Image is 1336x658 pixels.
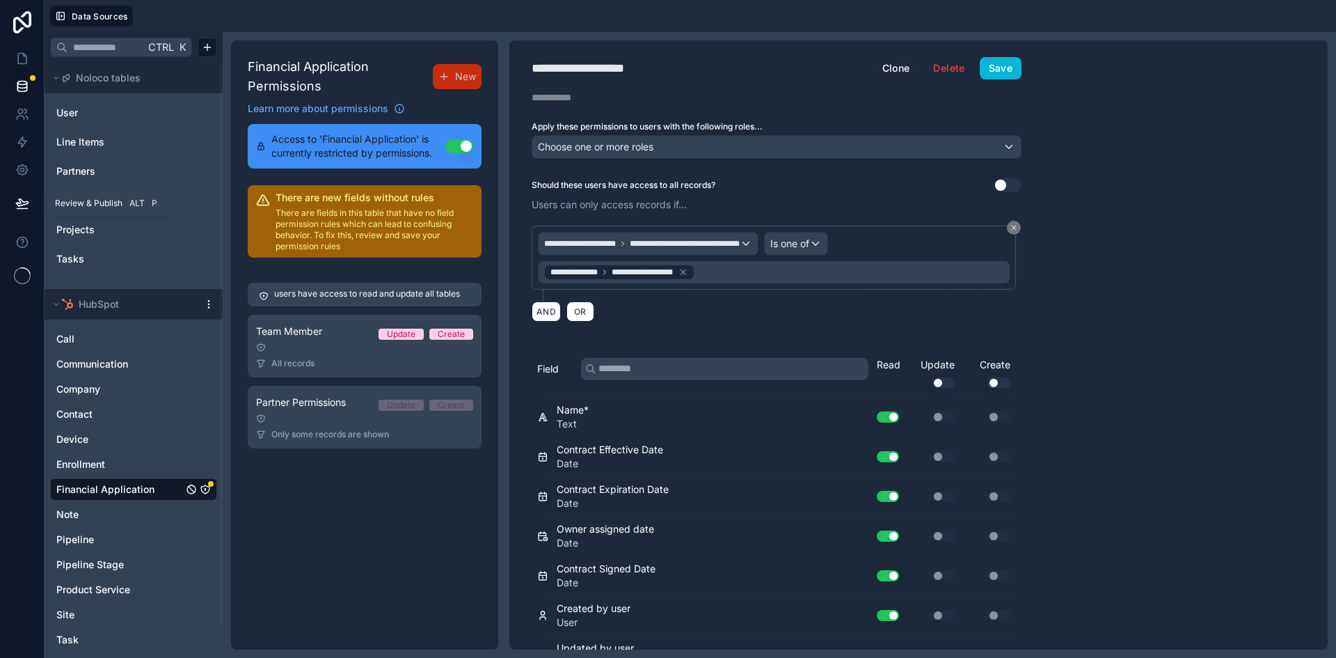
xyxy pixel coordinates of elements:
[56,223,169,237] a: Projects
[256,324,322,338] span: Team Member
[56,135,104,149] span: Line Items
[56,106,169,120] a: User
[924,57,973,79] button: Delete
[960,358,1016,389] div: Create
[147,38,175,56] span: Ctrl
[56,252,169,266] a: Tasks
[256,395,346,409] span: Partner Permissions
[56,252,84,266] span: Tasks
[56,382,100,396] span: Company
[50,554,217,576] div: Pipeline Stage
[56,457,105,471] span: Enrollment
[557,403,589,417] span: Name *
[56,164,169,178] a: Partners
[50,219,217,241] div: Projects
[56,483,183,496] a: Financial Application
[276,207,473,252] p: There are fields in this table that have no field permission rules which can lead to confusing be...
[438,329,465,340] div: Create
[557,602,630,616] span: Created by user
[873,57,919,79] button: Clone
[566,301,594,322] button: OR
[557,641,634,655] span: Updated by user
[56,608,183,622] a: Site
[248,102,405,116] a: Learn more about permissions
[276,191,473,205] h2: There are new fields without rules
[56,382,183,396] a: Company
[248,102,388,116] span: Learn more about permissions
[538,141,653,152] span: Choose one or more roles
[271,429,389,440] span: Only some records are shown
[79,297,119,311] span: HubSpot
[50,528,217,551] div: Pipeline
[557,576,655,590] span: Date
[50,378,217,400] div: Company
[571,306,589,317] span: OR
[50,579,217,601] div: Product Service
[271,358,315,369] span: All records
[387,400,415,411] div: Update
[56,533,94,547] span: Pipeline
[56,558,183,572] a: Pipeline Stage
[50,295,198,314] button: HubSpot logoHubSpot
[387,329,415,340] div: Update
[557,457,663,471] span: Date
[50,629,217,651] div: Task
[532,121,1021,132] label: Apply these permissions to users with the following roles...
[274,288,460,301] p: users have access to read and update all tables
[55,198,122,209] span: Review & Publish
[557,496,669,510] span: Date
[62,299,73,310] img: HubSpot logo
[129,198,145,209] span: Alt
[50,248,217,270] div: Tasks
[56,583,130,597] span: Product Service
[50,353,217,375] div: Communication
[532,135,1021,159] button: Choose one or more roles
[56,533,183,547] a: Pipeline
[56,223,95,237] span: Projects
[56,608,74,622] span: Site
[56,558,124,572] span: Pipeline Stage
[271,132,445,160] span: Access to 'Financial Application' is currently restricted by permissions.
[532,198,1021,212] p: Users can only access records if...
[557,522,654,536] span: Owner assigned date
[56,633,79,647] span: Task
[980,57,1021,79] button: Save
[877,358,905,372] div: Read
[50,503,217,526] div: Note
[56,407,183,421] a: Contact
[557,536,654,550] span: Date
[50,328,217,350] div: Call
[557,616,630,629] span: User
[50,453,217,476] div: Enrollment
[50,6,133,26] button: Data Sources
[56,135,169,149] a: Line Items
[56,407,93,421] span: Contact
[56,332,74,346] span: Call
[50,189,217,212] div: Payments
[248,386,482,448] a: Partner PermissionsUpdateCreateOnly some records are shown
[56,432,183,446] a: Device
[56,164,95,178] span: Partners
[248,57,433,96] h1: Financial Application Permissions
[557,417,589,431] span: Text
[56,583,183,597] a: Product Service
[56,457,183,471] a: Enrollment
[50,403,217,425] div: Contact
[177,42,187,52] span: K
[770,237,809,251] span: Is one of
[56,357,128,371] span: Communication
[72,11,128,22] span: Data Sources
[455,70,476,84] span: New
[56,508,183,522] a: Note
[50,478,217,501] div: Financial Application
[433,64,482,89] button: New
[50,68,209,88] button: Noloco tables
[537,362,559,376] span: Field
[438,400,465,411] div: Create
[557,483,669,496] span: Contract Expiration Date
[50,131,217,153] div: Line Items
[557,562,655,576] span: Contract Signed Date
[557,443,663,457] span: Contract Effective Date
[50,102,217,124] div: User
[56,508,79,522] span: Note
